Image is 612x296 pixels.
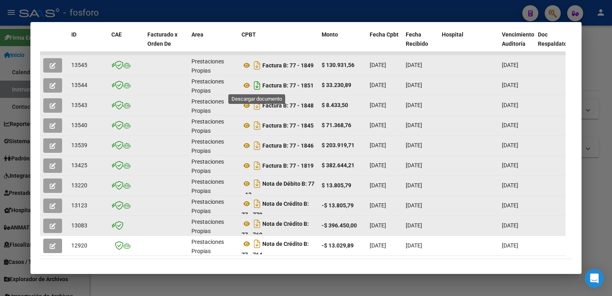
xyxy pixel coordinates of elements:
span: [DATE] [370,142,386,148]
i: Descargar documento [252,217,262,230]
span: Prestaciones Propias [191,98,224,114]
datatable-header-cell: Doc Respaldatoria [535,26,583,61]
span: [DATE] [502,162,518,168]
span: Facturado x Orden De [147,31,177,47]
span: Prestaciones Propias [191,58,224,74]
span: [DATE] [370,122,386,128]
i: Descargar documento [252,99,262,112]
datatable-header-cell: ID [68,26,108,61]
datatable-header-cell: Fecha Recibido [403,26,439,61]
datatable-header-cell: Facturado x Orden De [144,26,188,61]
span: [DATE] [370,202,386,209]
span: [DATE] [502,202,518,209]
span: Prestaciones Propias [191,138,224,154]
strong: $ 71.368,76 [322,122,351,128]
span: [DATE] [406,202,422,209]
datatable-header-cell: Area [188,26,238,61]
span: [DATE] [370,182,386,189]
span: ID [71,31,76,38]
i: Descargar documento [252,197,262,210]
span: [DATE] [406,242,422,249]
span: [DATE] [502,102,518,108]
i: Descargar documento [252,159,262,172]
strong: Nota de Crédito B: 77 - 770 [242,201,309,218]
span: [DATE] [370,242,386,249]
span: Monto [322,31,338,38]
span: [DATE] [370,62,386,68]
i: Descargar documento [252,177,262,190]
span: [DATE] [370,162,386,168]
span: [DATE] [502,82,518,88]
datatable-header-cell: Monto [318,26,366,61]
span: Area [191,31,203,38]
span: [DATE] [502,182,518,189]
span: 13083 [71,222,87,229]
strong: Factura B: 77 - 1851 [262,82,314,89]
strong: Nota de Débito B: 77 - 13 [242,180,314,198]
datatable-header-cell: Fecha Cpbt [366,26,403,61]
li: page 2 [485,262,497,276]
span: 12920 [71,242,87,249]
datatable-header-cell: Vencimiento Auditoría [499,26,535,61]
strong: $ 33.230,89 [322,82,351,88]
span: [DATE] [370,222,386,229]
span: Prestaciones Propias [191,219,224,234]
span: [DATE] [502,242,518,249]
i: Descargar documento [252,139,262,152]
li: page 1 [473,262,485,276]
strong: Factura B: 77 - 1846 [262,142,314,149]
span: Hospital [442,31,463,38]
strong: Nota de Crédito B: 77 - 769 [242,221,309,238]
span: CPBT [242,31,256,38]
span: Prestaciones Propias [191,178,224,194]
span: [DATE] [406,142,422,148]
datatable-header-cell: CPBT [238,26,318,61]
span: 13543 [71,102,87,108]
span: 13220 [71,182,87,189]
span: [DATE] [502,62,518,68]
span: 13425 [71,162,87,168]
span: Prestaciones Propias [191,239,224,254]
div: Open Intercom Messenger [585,269,604,288]
i: Descargar documento [252,237,262,250]
span: 13539 [71,142,87,148]
strong: $ 130.931,56 [322,62,354,68]
li: page 5 [521,262,533,276]
span: Prestaciones Propias [191,158,224,174]
span: [DATE] [502,142,518,148]
strong: Factura B: 77 - 1848 [262,102,314,109]
strong: Factura B: 77 - 1845 [262,122,314,129]
span: [DATE] [406,62,422,68]
span: [DATE] [406,222,422,229]
span: [DATE] [406,162,422,168]
span: [DATE] [370,82,386,88]
li: page 4 [509,262,521,276]
strong: $ 13.805,79 [322,182,351,189]
span: Doc Respaldatoria [538,31,574,47]
i: Descargar documento [252,79,262,92]
span: Prestaciones Propias [191,199,224,214]
span: [DATE] [502,222,518,229]
div: 60 total [40,259,145,279]
span: 13540 [71,122,87,128]
strong: -$ 396.450,00 [322,222,357,229]
span: Prestaciones Propias [191,118,224,134]
strong: -$ 13.805,79 [322,202,354,209]
datatable-header-cell: Hospital [439,26,499,61]
strong: Factura B: 77 - 1849 [262,62,314,69]
strong: $ 203.919,71 [322,142,354,148]
strong: $ 382.644,21 [322,162,354,168]
span: Fecha Recibido [406,31,428,47]
strong: $ 8.433,50 [322,102,348,108]
span: [DATE] [406,182,422,189]
span: 13123 [71,202,87,209]
span: Prestaciones Propias [191,78,224,94]
strong: Nota de Crédito B: 77 - 764 [242,241,309,258]
span: [DATE] [370,102,386,108]
span: [DATE] [406,102,422,108]
i: Descargar documento [252,119,262,132]
span: 13544 [71,82,87,88]
li: page 3 [497,262,509,276]
span: [DATE] [502,122,518,128]
i: Descargar documento [252,59,262,72]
